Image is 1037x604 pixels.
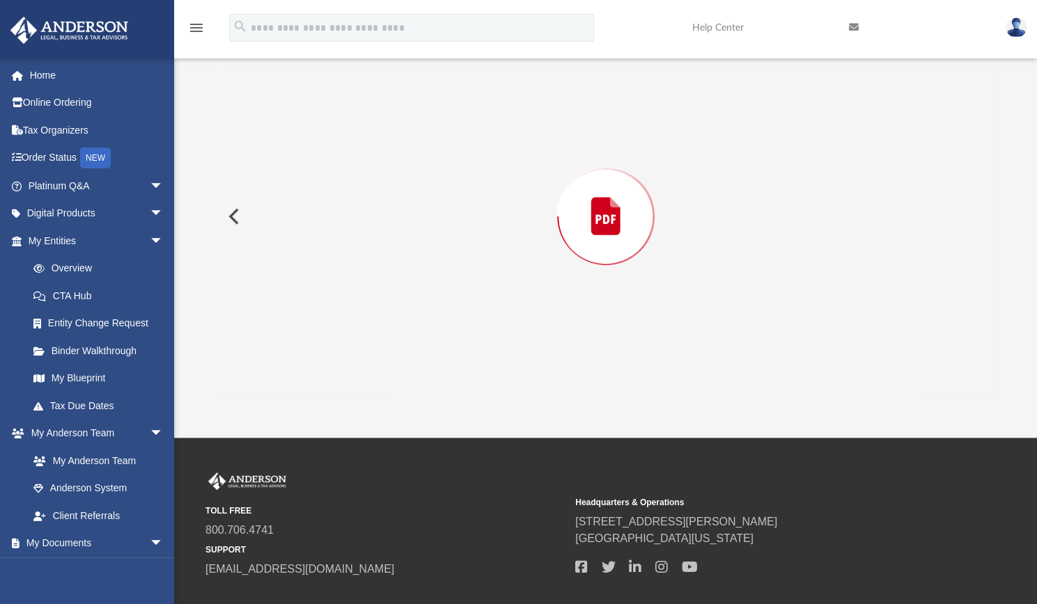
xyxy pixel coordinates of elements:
a: Order StatusNEW [10,144,185,173]
a: Digital Productsarrow_drop_down [10,200,185,228]
a: Home [10,61,185,89]
a: Box [20,557,171,585]
span: arrow_drop_down [150,420,178,448]
a: Platinum Q&Aarrow_drop_down [10,172,185,200]
a: Entity Change Request [20,310,185,337]
a: My Documentsarrow_drop_down [10,530,178,557]
a: Tax Organizers [10,116,185,144]
a: Anderson System [20,475,178,502]
a: Overview [20,255,185,283]
small: Headquarters & Operations [575,496,935,509]
a: [EMAIL_ADDRESS][DOMAIN_NAME] [205,563,394,575]
small: TOLL FREE [205,504,566,517]
span: arrow_drop_down [150,200,178,228]
span: arrow_drop_down [150,530,178,558]
span: arrow_drop_down [150,227,178,255]
a: Binder Walkthrough [20,337,185,365]
a: [STREET_ADDRESS][PERSON_NAME] [575,516,777,527]
div: NEW [80,148,111,168]
a: My Entitiesarrow_drop_down [10,227,185,255]
a: menu [188,26,205,36]
img: Anderson Advisors Platinum Portal [205,472,289,491]
a: [GEOGRAPHIC_DATA][US_STATE] [575,532,754,544]
button: Previous File [217,197,248,236]
div: Preview [217,1,994,397]
a: CTA Hub [20,282,185,310]
a: My Blueprint [20,365,178,392]
a: 800.706.4741 [205,524,274,536]
a: My Anderson Teamarrow_drop_down [10,420,178,447]
a: Tax Due Dates [20,392,185,420]
img: Anderson Advisors Platinum Portal [6,17,132,44]
span: arrow_drop_down [150,172,178,200]
a: Online Ordering [10,89,185,117]
img: User Pic [1006,17,1027,38]
small: SUPPORT [205,543,566,556]
i: search [233,19,248,34]
a: Client Referrals [20,502,178,530]
a: My Anderson Team [20,447,171,475]
i: menu [188,19,205,36]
